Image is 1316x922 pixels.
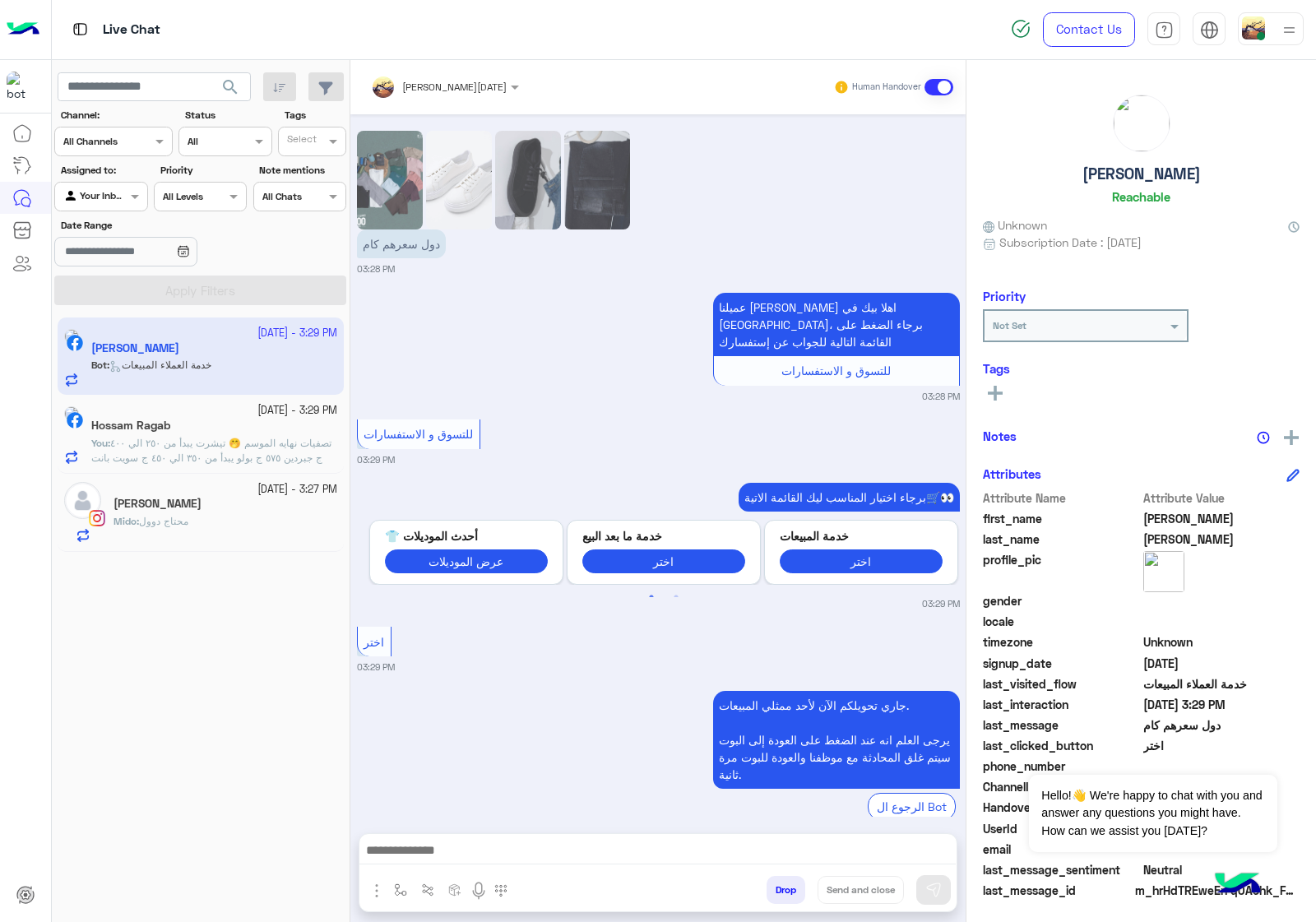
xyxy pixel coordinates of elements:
[1143,861,1300,878] span: 0
[426,131,492,229] img: Image
[1143,655,1300,672] span: 2024-09-15T09:08:45.776Z
[983,861,1140,878] span: last_message_sentiment
[922,597,960,610] small: 03:29 PM
[1209,856,1267,914] img: hulul-logo.png
[1143,551,1184,592] img: picture
[185,108,270,123] label: Status
[1284,430,1299,445] img: add
[1143,510,1300,527] span: Mahmoud
[983,655,1140,672] span: signup_date
[1143,489,1300,507] span: Attribute Value
[139,515,188,527] span: محتاج دوول
[1143,716,1300,734] span: دول سعرهم كام
[91,419,170,433] h5: Hossam Ragab
[1029,775,1277,852] span: Hello!👋 We're happy to chat with you and answer any questions you might have. How can we assist y...
[739,483,960,512] p: 1/10/2025, 3:29 PM
[983,361,1300,376] h6: Tags
[357,660,395,674] small: 03:29 PM
[713,691,960,789] p: 1/10/2025, 3:29 PM
[1112,189,1170,204] h6: Reachable
[1043,12,1135,47] a: Contact Us
[668,589,684,605] button: 2 of 2
[983,778,1140,795] span: ChannelId
[387,876,415,903] button: select flow
[385,549,548,573] button: عرض الموديلات
[257,403,337,419] small: [DATE] - 3:29 PM
[983,613,1140,630] span: locale
[983,675,1140,693] span: last_visited_flow
[70,19,90,39] img: tab
[983,216,1047,234] span: Unknown
[160,163,245,178] label: Priority
[1143,592,1300,609] span: null
[983,510,1140,527] span: first_name
[220,77,240,97] span: search
[1257,431,1270,444] img: notes
[868,793,956,820] div: الرجوع ال Bot
[494,884,507,897] img: make a call
[1143,675,1300,693] span: خدمة العملاء المبيعات
[357,229,446,258] p: 1/10/2025, 3:28 PM
[983,592,1140,609] span: gender
[818,876,904,904] button: Send and close
[364,427,473,441] span: للتسوق و الاستفسارات
[1200,21,1219,39] img: tab
[91,437,110,449] b: :
[983,489,1140,507] span: Attribute Name
[257,482,337,498] small: [DATE] - 3:27 PM
[983,429,1017,443] h6: Notes
[114,515,137,527] span: Mido
[983,551,1140,589] span: profile_pic
[67,412,83,429] img: Facebook
[415,876,442,903] button: Trigger scenario
[7,12,39,47] img: Logo
[442,876,469,903] button: create order
[61,163,146,178] label: Assigned to:
[780,549,943,573] button: اختر
[259,163,344,178] label: Note mentions
[713,293,960,356] p: 1/10/2025, 3:28 PM
[469,881,489,901] img: send voice note
[983,696,1140,713] span: last_interaction
[357,131,423,229] img: Image
[1143,633,1300,651] span: Unknown
[114,497,202,511] h5: Mido Said
[61,108,171,123] label: Channel:
[364,635,384,649] span: اختر
[1143,696,1300,713] span: 2025-10-01T12:29:23.171Z
[1011,19,1031,39] img: spinner
[357,262,395,276] small: 03:28 PM
[1279,20,1300,40] img: profile
[983,466,1041,481] h6: Attributes
[983,820,1140,837] span: UserId
[1155,21,1174,39] img: tab
[852,81,921,94] small: Human Handover
[780,527,943,544] p: خدمة المبيعات
[983,737,1140,754] span: last_clicked_button
[983,882,1132,899] span: last_message_id
[1143,530,1300,548] span: Mohamed
[983,633,1140,651] span: timezone
[1082,164,1201,183] h5: [PERSON_NAME]
[1147,12,1180,47] a: tab
[983,716,1140,734] span: last_message
[64,482,101,519] img: defaultAdmin.png
[781,364,891,378] span: للتسوق و الاستفسارات
[103,19,160,41] p: Live Chat
[999,234,1142,251] span: Subscription Date : [DATE]
[394,883,407,897] img: select flow
[983,799,1140,816] span: HandoverOn
[385,527,548,544] p: أحدث الموديلات 👕
[448,883,461,897] img: create order
[983,530,1140,548] span: last_name
[1143,613,1300,630] span: null
[7,72,36,101] img: 713415422032625
[983,841,1140,858] span: email
[925,882,942,898] img: send message
[1114,95,1170,151] img: picture
[64,406,79,421] img: picture
[89,510,105,526] img: Instagram
[983,758,1140,775] span: phone_number
[983,289,1026,303] h6: Priority
[643,589,660,605] button: 1 of 2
